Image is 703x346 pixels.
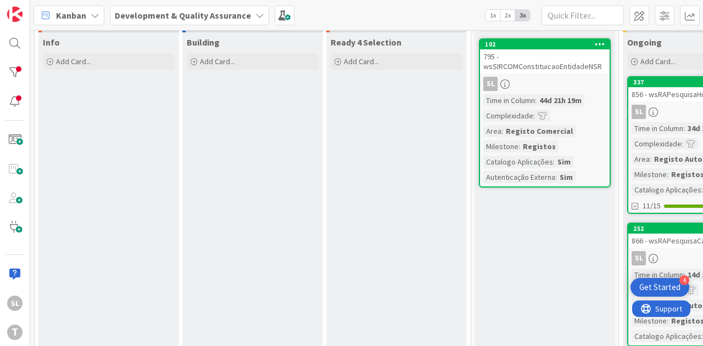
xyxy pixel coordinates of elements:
span: 1x [486,10,500,21]
div: SL [483,77,498,91]
span: : [533,110,535,122]
div: Milestone [483,140,518,152]
div: 795 - wsSIRCOMConstituicaoEntidadeNSR [480,49,610,73]
div: Area [632,153,650,165]
div: 102 [485,41,610,48]
div: 44d 21h 19m [537,94,584,106]
div: Open Get Started checklist, remaining modules: 4 [631,278,689,297]
input: Quick Filter... [542,5,624,25]
div: Complexidade [483,110,533,122]
div: Get Started [639,282,680,293]
span: Support [23,2,50,15]
div: SL [632,105,646,119]
span: : [501,125,503,137]
span: 2x [500,10,515,21]
span: : [535,94,537,106]
span: : [682,138,683,150]
span: : [650,299,651,311]
div: Area [632,299,650,311]
div: 102795 - wsSIRCOMConstituicaoEntidadeNSR [480,39,610,73]
div: Time in Column [483,94,535,106]
div: Catalogo Aplicações [632,330,701,342]
span: : [701,184,703,196]
span: Add Card... [56,56,91,66]
span: : [650,153,651,165]
div: SL [480,77,610,91]
div: Time in Column [632,122,683,134]
span: : [683,269,685,281]
div: Milestone [632,315,667,327]
span: : [553,156,555,168]
div: Milestone [632,168,667,180]
span: : [667,168,668,180]
div: Catalogo Aplicações [483,156,553,168]
span: Building [187,37,220,48]
span: Add Card... [640,56,676,66]
span: : [683,122,685,134]
div: Registos [520,140,559,152]
b: Development & Quality Assurance [115,10,251,21]
span: Add Card... [344,56,379,66]
div: Time in Column [632,269,683,281]
div: Autenticação Externa [483,171,555,183]
div: 102 [480,39,610,49]
span: Add Card... [200,56,235,66]
div: Catalogo Aplicações [632,184,701,196]
div: Sim [557,171,576,183]
span: Ready 4 Selection [331,37,401,48]
div: Complexidade [632,138,682,150]
div: Sim [555,156,573,168]
span: 3x [515,10,530,21]
span: Kanban [56,9,86,22]
span: : [667,315,668,327]
span: Ongoing [627,37,662,48]
span: 11/15 [643,200,661,212]
div: SL [7,296,23,311]
span: : [518,140,520,152]
span: : [701,330,703,342]
span: Info [43,37,60,48]
div: 4 [679,275,689,285]
div: T [7,325,23,340]
span: : [555,171,557,183]
div: Registo Comercial [503,125,576,137]
div: SL [632,251,646,265]
div: Area [483,125,501,137]
img: Visit kanbanzone.com [7,7,23,22]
